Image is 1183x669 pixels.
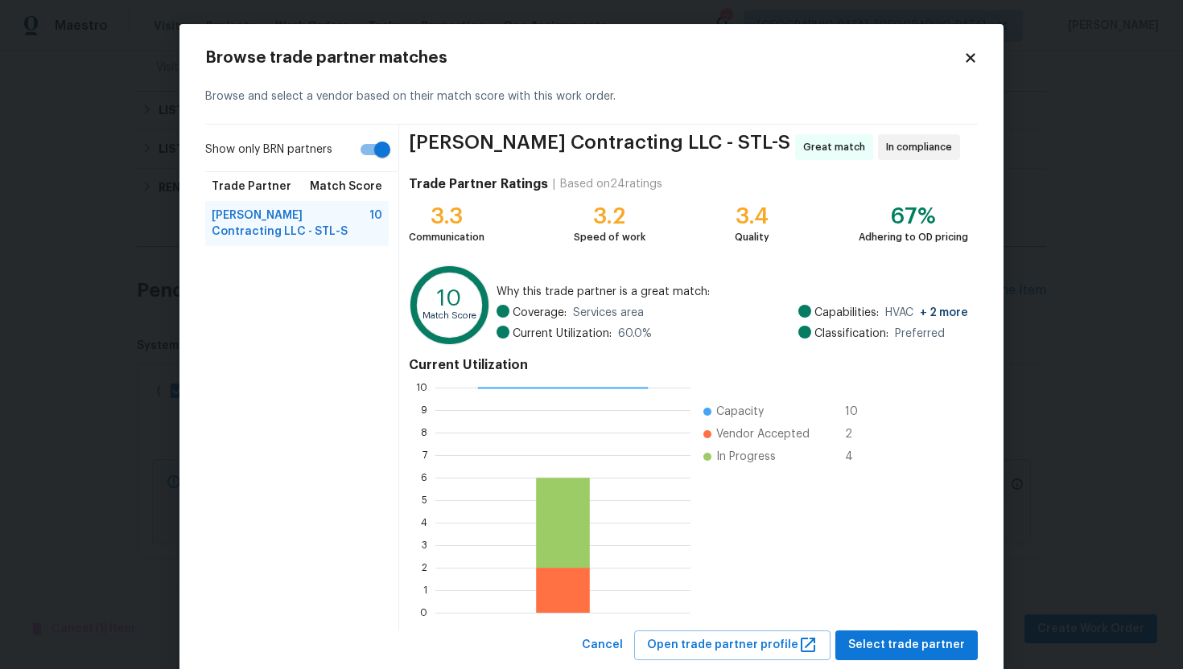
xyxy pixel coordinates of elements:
span: Match Score [310,179,382,195]
span: Coverage: [513,305,567,321]
h2: Browse trade partner matches [205,50,963,66]
span: + 2 more [920,307,968,318]
div: 67% [859,208,968,224]
text: 10 [437,287,462,310]
text: 0 [420,608,427,618]
text: 2 [422,563,427,573]
span: Select trade partner [848,635,965,655]
span: Show only BRN partners [205,142,332,158]
div: 3.2 [574,208,645,224]
span: Open trade partner profile [647,635,818,655]
text: 4 [421,518,427,527]
span: Capacity [716,404,764,420]
span: Great match [803,139,872,155]
span: [PERSON_NAME] Contracting LLC - STL-S [409,134,790,160]
span: Capabilities: [814,305,879,321]
h4: Current Utilization [409,357,968,373]
span: Current Utilization: [513,326,612,342]
button: Select trade partner [835,630,978,660]
span: 60.0 % [618,326,652,342]
span: Why this trade partner is a great match: [497,284,968,300]
div: Quality [735,229,769,245]
span: Trade Partner [212,179,291,195]
div: | [548,176,560,192]
div: Browse and select a vendor based on their match score with this work order. [205,69,978,125]
text: 6 [421,473,427,482]
span: Services area [573,305,644,321]
span: 2 [845,426,871,442]
span: [PERSON_NAME] Contracting LLC - STL-S [212,207,369,240]
button: Open trade partner profile [634,630,831,660]
div: Based on 24 ratings [560,176,662,192]
text: 8 [421,428,427,437]
span: Classification: [814,326,888,342]
div: 3.3 [409,208,484,224]
text: 7 [422,450,427,460]
span: In Progress [716,449,776,465]
text: 10 [416,383,427,392]
text: 1 [423,585,427,595]
div: Communication [409,229,484,245]
text: 3 [422,540,427,550]
text: 5 [422,495,427,505]
div: Speed of work [574,229,645,245]
h4: Trade Partner Ratings [409,176,548,192]
span: HVAC [885,305,968,321]
text: Match Score [422,311,476,320]
div: 3.4 [735,208,769,224]
span: 4 [845,449,871,465]
span: 10 [369,207,382,240]
span: Cancel [582,635,623,655]
text: 9 [421,405,427,415]
span: 10 [845,404,871,420]
div: Adhering to OD pricing [859,229,968,245]
span: In compliance [886,139,958,155]
button: Cancel [575,630,629,660]
span: Vendor Accepted [716,426,810,442]
span: Preferred [895,326,945,342]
